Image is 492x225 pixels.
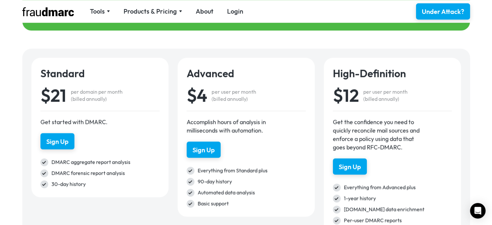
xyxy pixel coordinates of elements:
[333,158,367,174] a: Sign Up
[333,86,359,104] div: $12
[40,118,128,126] div: Get started with DMARC.
[344,184,452,191] div: Everything from Advanced plus
[344,195,452,202] div: 1-year history
[187,86,207,104] div: $4
[227,7,243,16] a: Login
[339,162,361,171] div: Sign Up
[333,67,452,80] h4: High-Definition
[422,7,464,16] div: Under Attack?
[124,7,182,16] div: Products & Pricing
[212,88,256,102] div: per user per month (billed annually)
[416,3,470,19] a: Under Attack?
[90,7,110,16] div: Tools
[198,167,306,174] div: Everything from Standard plus
[40,86,66,104] div: $21
[40,133,74,149] a: Sign Up
[51,158,159,166] div: DMARC aggregate report analysis
[187,141,221,158] a: Sign Up
[51,169,159,177] div: DMARC forensic report analysis
[46,137,69,146] div: Sign Up
[333,118,420,152] div: Get the confidence you need to quickly reconcile mail sources and enforce a policy using data tha...
[198,178,306,186] div: 90-day history
[196,7,213,16] a: About
[90,7,105,16] div: Tools
[40,67,159,80] h4: Standard
[71,88,123,102] div: per domain per month (billed annually)
[363,88,408,102] div: per user per month (billed annually)
[187,118,274,135] div: Accomplish hours of analysis in milliseconds with automation.
[124,7,177,16] div: Products & Pricing
[344,206,452,213] div: [DOMAIN_NAME] data enrichment
[198,200,306,208] div: Basic support
[187,67,306,80] h4: Advanced
[51,180,159,188] div: 30-day history
[470,203,486,219] div: Open Intercom Messenger
[192,145,215,154] div: Sign Up
[344,217,452,224] div: Per-user DMARC reports
[198,189,306,197] div: Automated data analysis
